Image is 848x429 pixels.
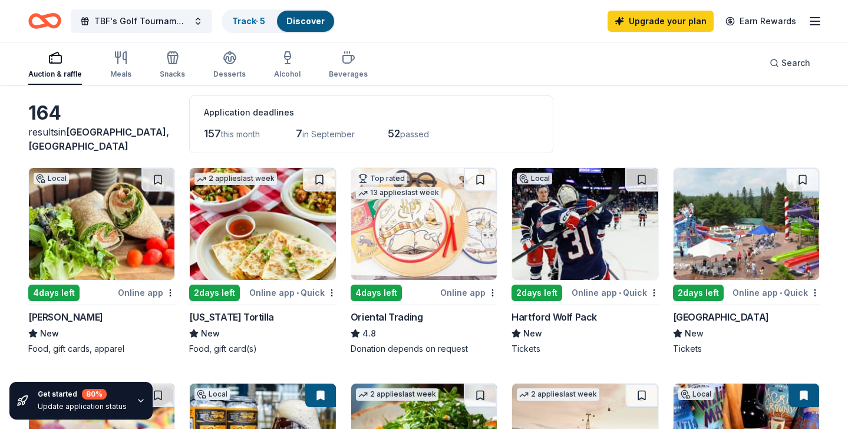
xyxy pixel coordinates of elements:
div: Local [194,388,230,400]
span: 7 [296,127,302,140]
span: • [780,288,782,298]
span: in [28,126,169,152]
div: Oriental Trading [351,310,423,324]
a: Image for Oriental TradingTop rated13 applieslast week4days leftOnline appOriental Trading4.8Dona... [351,167,497,355]
a: Upgrade your plan [608,11,714,32]
span: 4.8 [362,326,376,341]
button: Meals [110,46,131,85]
div: Online app Quick [732,285,820,300]
div: Tickets [512,343,658,355]
div: Online app [118,285,175,300]
span: this month [221,129,260,139]
div: 2 applies last week [194,173,277,185]
button: Alcohol [274,46,301,85]
div: Local [678,388,714,400]
a: Track· 5 [232,16,265,26]
a: Image for Lyman OrchardsLocal4days leftOnline app[PERSON_NAME]NewFood, gift cards, apparel [28,167,175,355]
div: Update application status [38,402,127,411]
div: 2 days left [189,285,240,301]
div: Meals [110,70,131,79]
img: Image for Oriental Trading [351,168,497,280]
img: Image for Lyman Orchards [29,168,174,280]
div: 2 days left [673,285,724,301]
div: Hartford Wolf Pack [512,310,597,324]
div: 4 days left [28,285,80,301]
div: Food, gift card(s) [189,343,336,355]
span: [GEOGRAPHIC_DATA], [GEOGRAPHIC_DATA] [28,126,169,152]
div: 164 [28,101,175,125]
div: 2 applies last week [356,388,438,401]
span: New [201,326,220,341]
div: Desserts [213,70,246,79]
img: Image for Santa's Village [674,168,819,280]
div: Online app Quick [249,285,336,300]
div: Get started [38,389,127,400]
span: New [40,326,59,341]
div: Tickets [673,343,820,355]
a: Image for Hartford Wolf PackLocal2days leftOnline app•QuickHartford Wolf PackNewTickets [512,167,658,355]
div: Online app [440,285,497,300]
div: Auction & raffle [28,70,82,79]
span: New [523,326,542,341]
div: Snacks [160,70,185,79]
div: [PERSON_NAME] [28,310,103,324]
div: [GEOGRAPHIC_DATA] [673,310,769,324]
button: Desserts [213,46,246,85]
a: Image for Santa's Village2days leftOnline app•Quick[GEOGRAPHIC_DATA]NewTickets [673,167,820,355]
div: Online app Quick [572,285,659,300]
div: Donation depends on request [351,343,497,355]
span: • [619,288,621,298]
span: Search [781,56,810,70]
a: Home [28,7,61,35]
div: [US_STATE] Tortilla [189,310,273,324]
a: Earn Rewards [718,11,803,32]
button: Beverages [329,46,368,85]
span: TBF's Golf Tournament Fundraiser [94,14,189,28]
div: Alcohol [274,70,301,79]
span: New [685,326,704,341]
span: 52 [388,127,400,140]
span: • [296,288,299,298]
div: Application deadlines [204,105,539,120]
div: 2 days left [512,285,562,301]
span: passed [400,129,429,139]
div: 80 % [82,389,107,400]
a: Image for California Tortilla2 applieslast week2days leftOnline app•Quick[US_STATE] TortillaNewFo... [189,167,336,355]
span: 157 [204,127,221,140]
div: Top rated [356,173,407,184]
a: Discover [286,16,325,26]
div: 4 days left [351,285,402,301]
button: Track· 5Discover [222,9,335,33]
div: 13 applies last week [356,187,441,199]
button: TBF's Golf Tournament Fundraiser [71,9,212,33]
img: Image for Hartford Wolf Pack [512,168,658,280]
button: Search [760,51,820,75]
div: Beverages [329,70,368,79]
div: Local [34,173,69,184]
div: results [28,125,175,153]
div: Food, gift cards, apparel [28,343,175,355]
button: Snacks [160,46,185,85]
div: Local [517,173,552,184]
span: in September [302,129,355,139]
button: Auction & raffle [28,46,82,85]
div: 2 applies last week [517,388,599,401]
img: Image for California Tortilla [190,168,335,280]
